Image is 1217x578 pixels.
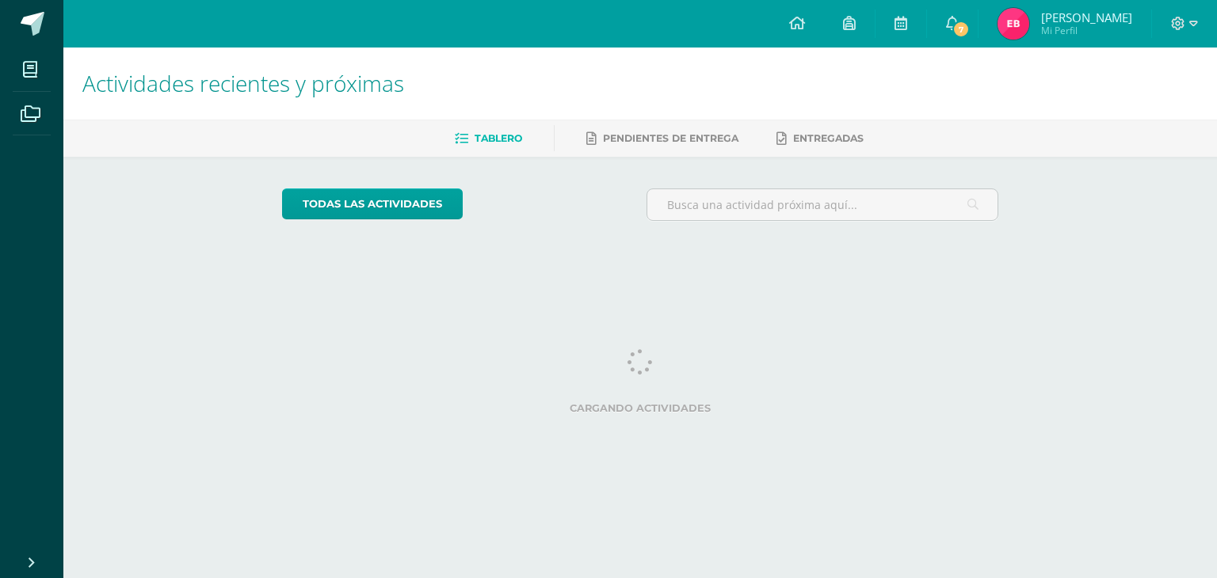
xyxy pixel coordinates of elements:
[475,132,522,144] span: Tablero
[603,132,738,144] span: Pendientes de entrega
[1041,24,1132,37] span: Mi Perfil
[586,126,738,151] a: Pendientes de entrega
[282,402,999,414] label: Cargando actividades
[282,188,463,219] a: todas las Actividades
[952,21,970,38] span: 7
[793,132,864,144] span: Entregadas
[1041,10,1132,25] span: [PERSON_NAME]
[776,126,864,151] a: Entregadas
[998,8,1029,40] img: 94bf75ea2e09b9ef851cf4077758348d.png
[455,126,522,151] a: Tablero
[647,189,998,220] input: Busca una actividad próxima aquí...
[82,68,404,98] span: Actividades recientes y próximas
